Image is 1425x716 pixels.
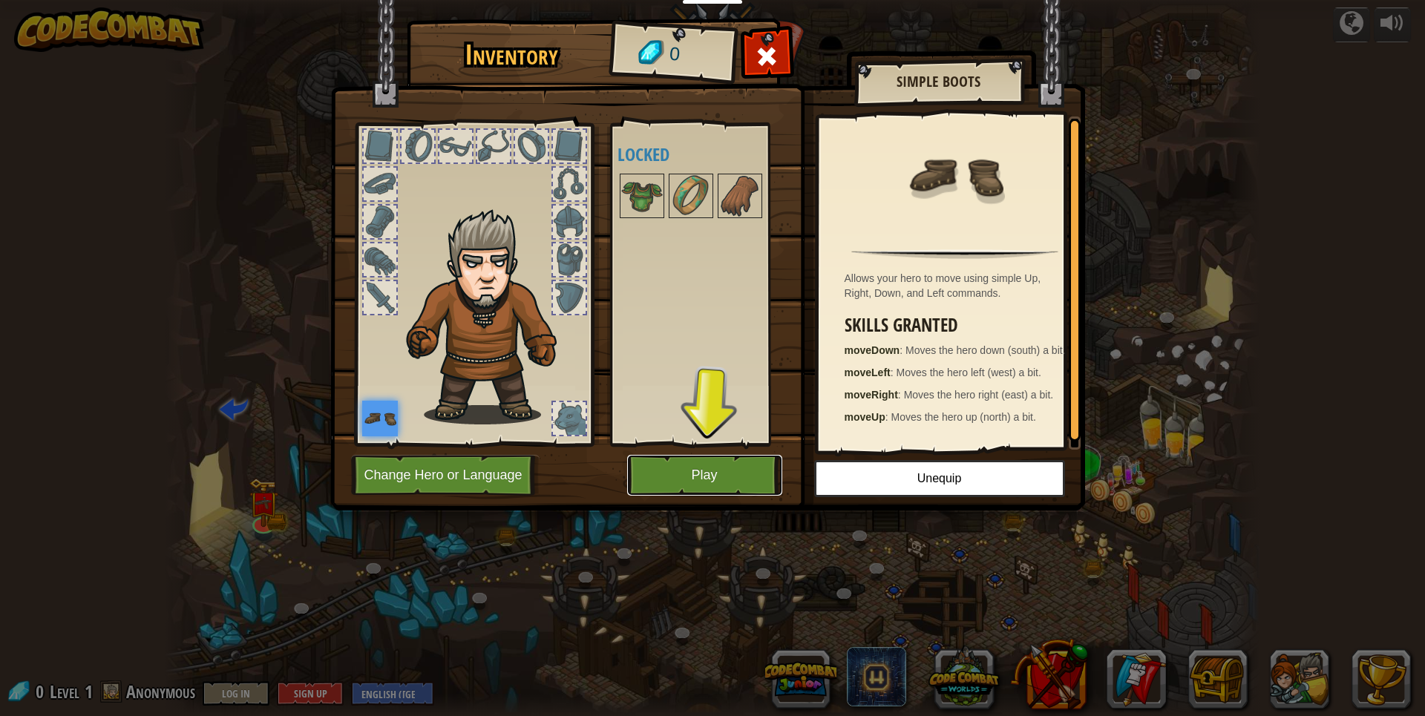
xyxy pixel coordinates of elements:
span: : [891,367,897,378]
span: 0 [668,41,681,68]
h3: Skills Granted [845,315,1073,335]
img: hr.png [851,249,1058,259]
h2: Simple Boots [869,73,1009,90]
img: portrait.png [621,175,663,217]
span: Moves the hero right (east) a bit. [904,389,1054,401]
img: portrait.png [719,175,761,217]
button: Play [627,455,782,496]
button: Change Hero or Language [351,455,540,496]
strong: moveDown [845,344,900,356]
img: portrait.png [907,128,1003,224]
img: hair_m2.png [399,208,581,424]
strong: moveUp [845,411,885,423]
img: portrait.png [362,401,398,436]
span: Moves the hero down (south) a bit. [905,344,1066,356]
span: : [900,344,905,356]
h4: Locked [617,145,804,164]
h1: Inventory [417,39,606,70]
strong: moveRight [845,389,898,401]
strong: moveLeft [845,367,891,378]
div: Allows your hero to move using simple Up, Right, Down, and Left commands. [845,271,1073,300]
button: Unequip [814,460,1065,497]
span: Moves the hero left (west) a bit. [897,367,1041,378]
span: Moves the hero up (north) a bit. [891,411,1036,423]
span: : [898,389,904,401]
img: portrait.png [670,175,712,217]
span: : [885,411,891,423]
